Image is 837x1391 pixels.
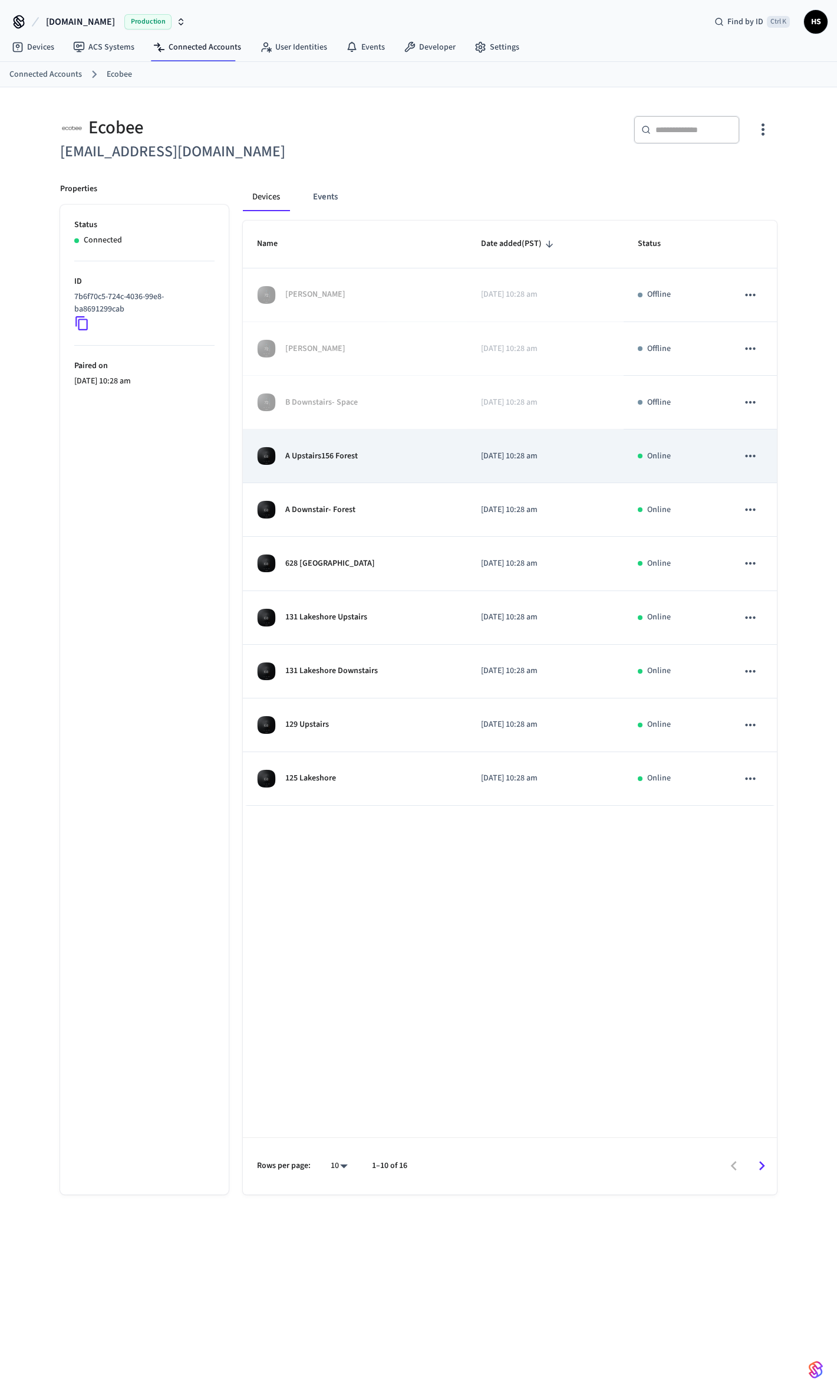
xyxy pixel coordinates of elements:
[257,554,276,573] img: ecobee_lite_3
[60,140,411,164] h6: [EMAIL_ADDRESS][DOMAIN_NAME]
[481,288,609,301] p: [DATE] 10:28 am
[638,235,676,253] span: Status
[394,37,465,58] a: Developer
[647,504,671,516] p: Online
[647,343,671,355] p: Offline
[74,375,215,388] p: [DATE] 10:28 am
[285,557,375,570] p: 628 [GEOGRAPHIC_DATA]
[767,16,790,28] span: Ctrl K
[481,504,609,516] p: [DATE] 10:28 am
[647,450,671,462] p: Online
[60,116,411,140] div: Ecobee
[257,716,276,734] img: ecobee_lite_3
[285,665,378,677] p: 131 Lakeshore Downstairs
[257,1160,311,1172] p: Rows per page:
[74,219,215,231] p: Status
[60,183,97,195] p: Properties
[481,557,609,570] p: [DATE] 10:28 am
[647,557,671,570] p: Online
[325,1157,353,1175] div: 10
[481,396,609,409] p: [DATE] 10:28 am
[285,504,355,516] p: A Downstair- Forest
[727,16,763,28] span: Find by ID
[257,393,276,412] img: Ecobee 3 Lite Thermostat
[285,288,345,301] p: [PERSON_NAME]
[9,68,82,81] a: Connected Accounts
[804,10,828,34] button: HS
[74,275,215,288] p: ID
[257,608,276,627] img: ecobee_lite_3
[124,14,172,29] span: Production
[481,719,609,731] p: [DATE] 10:28 am
[285,611,367,624] p: 131 Lakeshore Upstairs
[481,772,609,785] p: [DATE] 10:28 am
[257,447,276,465] img: ecobee_lite_3
[243,183,289,211] button: Devices
[74,360,215,372] p: Paired on
[805,11,826,32] span: HS
[809,1360,823,1379] img: SeamLogoGradient.69752ec5.svg
[647,772,671,785] p: Online
[257,769,276,788] img: ecobee_lite_3
[107,68,132,81] a: Ecobee
[84,234,122,247] p: Connected
[257,500,276,519] img: ecobee_lite_3
[257,339,276,358] img: Ecobee 3 Lite Thermostat
[285,772,336,785] p: 125 Lakeshore
[243,183,777,211] div: connected account tabs
[243,221,777,806] table: sticky table
[74,291,210,316] p: 7b6f70c5-724c-4036-99e8-ba8691299cab
[647,288,671,301] p: Offline
[257,286,276,304] img: Ecobee 3 Lite Thermostat
[64,37,144,58] a: ACS Systems
[285,450,358,462] p: A Upstairs156 Forest
[647,665,671,677] p: Online
[705,11,799,32] div: Find by IDCtrl K
[285,719,329,731] p: 129 Upstairs
[481,611,609,624] p: [DATE] 10:28 am
[481,450,609,462] p: [DATE] 10:28 am
[647,396,671,409] p: Offline
[465,37,529,58] a: Settings
[481,665,609,677] p: [DATE] 10:28 am
[257,235,293,253] span: Name
[60,116,84,140] img: ecobee_logo_square
[257,662,276,681] img: ecobee_lite_3
[251,37,337,58] a: User Identities
[748,1152,776,1180] button: Go to next page
[647,719,671,731] p: Online
[2,37,64,58] a: Devices
[285,396,358,409] p: B Downstairs- Space
[372,1160,407,1172] p: 1–10 of 16
[144,37,251,58] a: Connected Accounts
[46,15,115,29] span: [DOMAIN_NAME]
[481,343,609,355] p: [DATE] 10:28 am
[337,37,394,58] a: Events
[285,343,345,355] p: [PERSON_NAME]
[304,183,347,211] button: Events
[481,235,557,253] span: Date added(PST)
[647,611,671,624] p: Online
